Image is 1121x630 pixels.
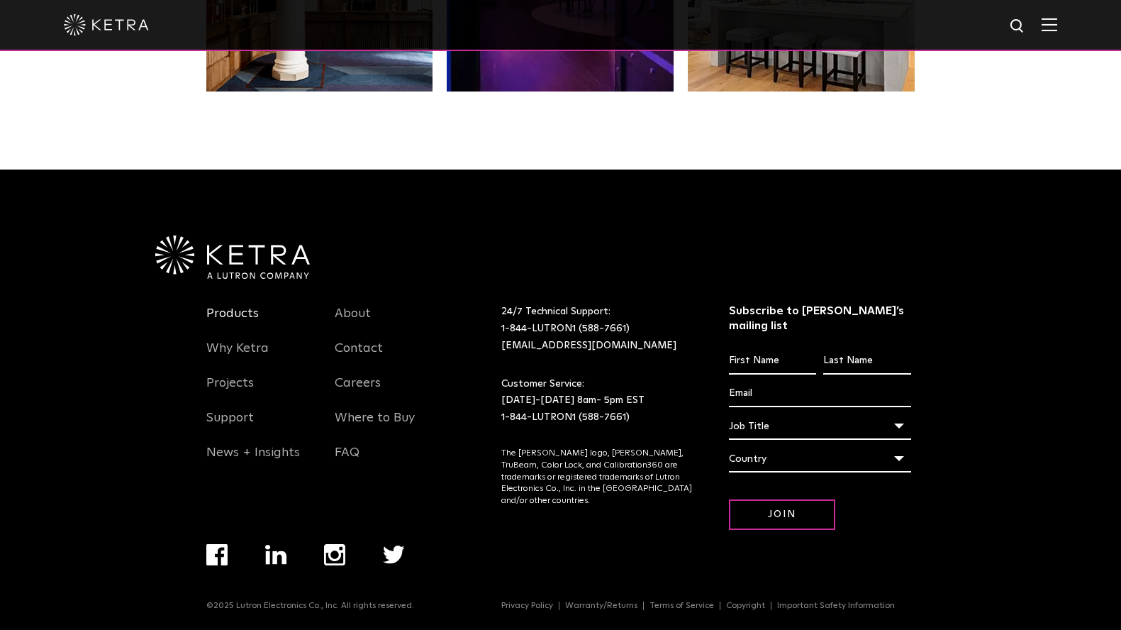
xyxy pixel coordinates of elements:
a: Contact [335,341,383,373]
h3: Subscribe to [PERSON_NAME]’s mailing list [729,304,911,333]
a: Products [206,306,259,338]
img: facebook [206,544,228,565]
p: The [PERSON_NAME] logo, [PERSON_NAME], TruBeam, Color Lock, and Calibration360 are trademarks or ... [501,448,693,507]
a: FAQ [335,445,359,477]
img: Ketra-aLutronCo_White_RGB [155,236,310,280]
input: Join [729,499,835,530]
a: Important Safety Information [771,602,900,610]
a: About [335,306,371,338]
img: twitter [383,546,405,564]
img: ketra-logo-2019-white [64,14,149,35]
div: Navigation Menu [335,304,442,477]
input: Email [729,380,911,407]
p: ©2025 Lutron Electronics Co., Inc. All rights reserved. [206,601,414,611]
a: Projects [206,375,254,408]
a: Careers [335,375,381,408]
a: Why Ketra [206,341,269,373]
div: Navigation Menu [501,601,915,611]
a: Warranty/Returns [559,602,644,610]
a: Where to Buy [335,410,415,443]
a: 1-844-LUTRON1 (588-7661) [501,412,630,422]
div: Job Title [729,413,911,440]
a: 1-844-LUTRON1 (588-7661) [501,324,630,333]
img: Hamburger%20Nav.svg [1042,18,1057,31]
img: instagram [324,544,345,565]
a: Copyright [720,602,771,610]
input: First Name [729,348,816,375]
a: Privacy Policy [496,602,559,610]
a: Support [206,410,254,443]
a: [EMAIL_ADDRESS][DOMAIN_NAME] [501,341,676,350]
a: News + Insights [206,445,300,477]
img: linkedin [265,545,287,565]
div: Navigation Menu [206,544,442,601]
img: search icon [1009,18,1027,35]
p: 24/7 Technical Support: [501,304,693,354]
div: Country [729,446,911,472]
p: Customer Service: [DATE]-[DATE] 8am- 5pm EST [501,376,693,426]
a: Terms of Service [644,602,720,610]
div: Navigation Menu [206,304,314,477]
input: Last Name [823,348,910,375]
